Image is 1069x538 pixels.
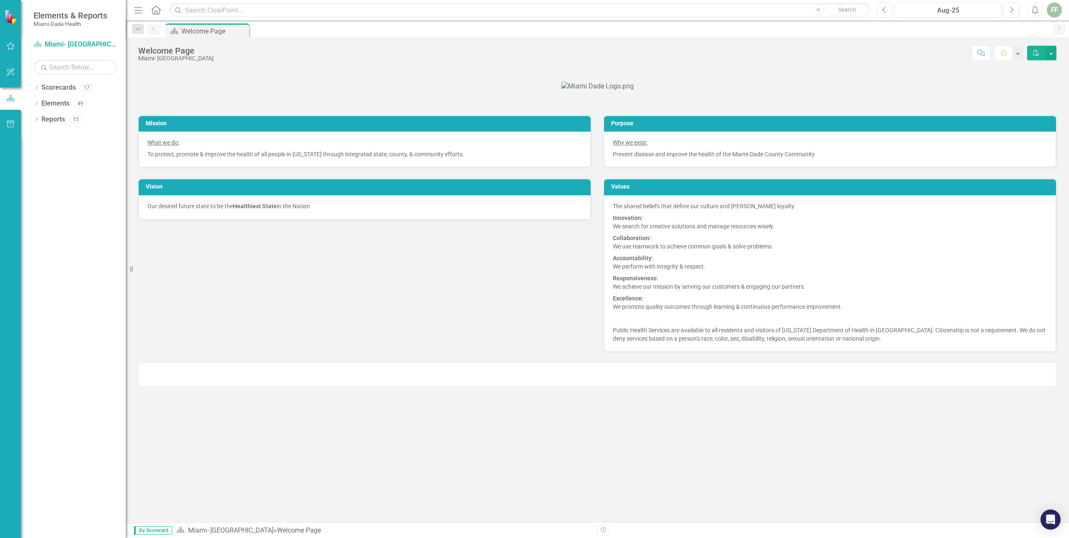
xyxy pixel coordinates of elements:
[34,10,107,21] span: Elements & Reports
[1041,510,1061,530] div: Open Intercom Messenger
[147,139,179,146] span: What we do:
[69,116,83,123] div: 15
[80,84,93,91] div: 17
[147,202,582,210] p: Our desired future state to be the in the Nation
[826,4,868,16] button: Search
[176,526,591,535] div: »
[613,232,1047,252] p: We use teamwork to achieve common goals & solve problems.
[613,139,648,146] span: Why we exist:
[146,120,586,127] h3: Mission
[34,60,117,75] input: Search Below...
[613,148,1047,158] p: Prevent disease and improve the health of the Miami-Dade County Community
[170,3,870,18] input: Search ClearPoint...
[561,82,634,91] img: Miami Dade Logo.png
[34,40,117,49] a: Miami- [GEOGRAPHIC_DATA]
[895,3,1002,18] button: Aug-25
[613,255,653,261] strong: Accountability:
[74,100,87,107] div: 49
[613,324,1047,343] p: Public Health Services are available to all residents and visitors of [US_STATE] Department of He...
[611,120,1052,127] h3: Purpose
[41,99,70,109] a: Elements
[41,83,76,93] a: Scorecards
[233,203,277,210] strong: Healthiest State
[613,212,1047,232] p: We search for creative solutions and manage resources wisely.
[838,6,856,13] span: Search
[277,526,321,534] div: Welcome Page
[41,115,65,124] a: Reports
[188,526,274,534] a: Miami- [GEOGRAPHIC_DATA]
[181,26,247,36] div: Welcome Page
[613,235,651,241] strong: Collaboration:
[611,184,1052,190] h3: Values
[613,202,1047,212] p: The shared beliefs that define our culture and [PERSON_NAME] loyalty:
[134,526,172,535] span: By Scorecard
[138,46,214,55] div: Welcome Page
[138,55,214,62] div: Miami- [GEOGRAPHIC_DATA]
[613,275,658,282] strong: Responsiveness:
[613,215,643,221] strong: Innovation:
[146,184,586,190] h3: Vision
[1047,3,1062,18] button: FF
[613,252,1047,272] p: We perform with integrity & respect.
[613,292,1047,313] p: We promote quality outcomes through learning & continuous performance improvement.
[898,5,999,16] div: Aug-25
[147,148,582,158] p: To protect, promote & improve the health of all people in [US_STATE] through integrated state, co...
[4,10,19,24] img: ClearPoint Strategy
[34,21,107,27] small: Miami-Dade Health
[613,272,1047,292] p: We achieve our mission by serving our customers & engaging our partners.
[613,295,643,302] strong: Excellence:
